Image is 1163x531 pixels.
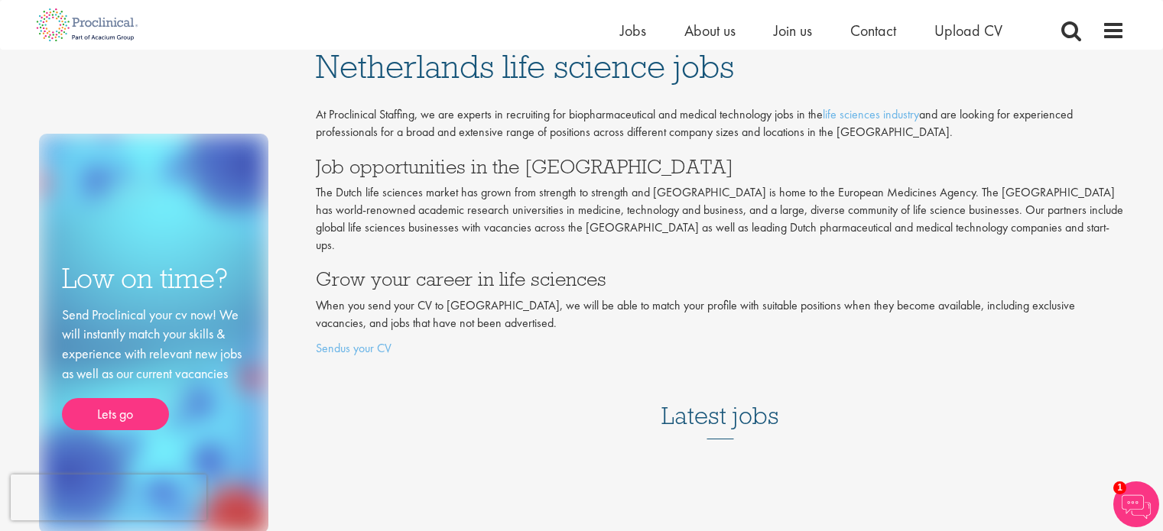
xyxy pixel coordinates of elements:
h3: Job opportunities in the [GEOGRAPHIC_DATA] [316,157,1125,176]
img: Chatbot [1113,481,1159,527]
h3: Grow your career in life sciences [316,269,1125,289]
h3: Latest jobs [661,364,779,439]
div: Send Proclinical your cv now! We will instantly match your skills & experience with relevant new ... [62,305,245,431]
a: Lets go [62,398,169,430]
p: At Proclinical Staffing, we are experts in recruiting for biopharmaceutical and medical technolog... [316,106,1125,141]
a: Sendus your CV [316,340,391,356]
a: Jobs [620,21,646,40]
a: About us [684,21,736,40]
a: Join us [774,21,812,40]
a: life sciences industry [823,106,919,122]
span: Netherlands life science jobs [316,46,734,87]
h3: Low on time? [62,264,245,293]
p: The Dutch life sciences market has grown from strength to strength and [GEOGRAPHIC_DATA] is home ... [316,184,1125,254]
span: 1 [1113,481,1126,494]
a: Contact [850,21,896,40]
iframe: reCAPTCHA [11,474,206,520]
a: Upload CV [934,21,1002,40]
p: When you send your CV to [GEOGRAPHIC_DATA], we will be able to match your profile with suitable p... [316,297,1125,332]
